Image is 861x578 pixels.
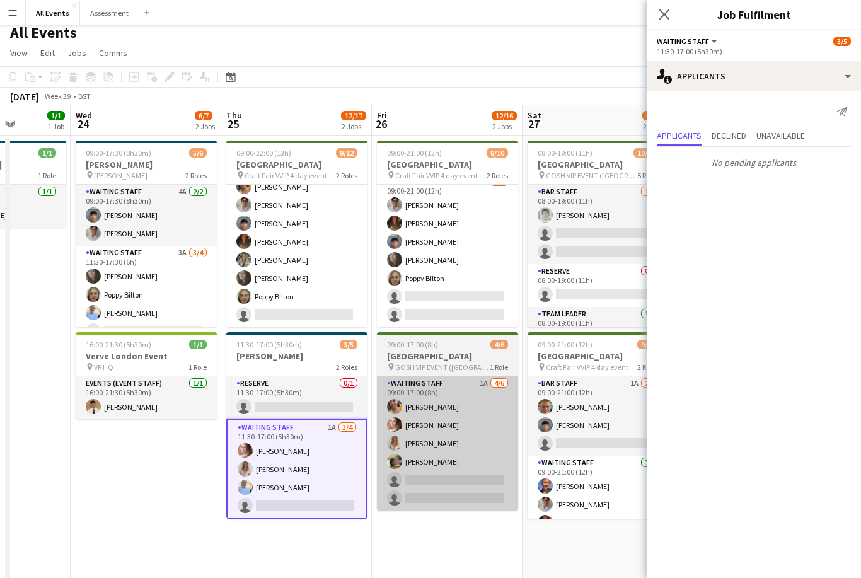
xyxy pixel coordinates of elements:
[657,131,702,140] span: Applicants
[245,171,327,180] span: Craft Fair VVIP 4 day event
[377,350,518,362] h3: [GEOGRAPHIC_DATA]
[487,171,508,180] span: 2 Roles
[226,156,367,327] app-card-role: Waiting Staff3A7/809:00-22:00 (13h)[PERSON_NAME][PERSON_NAME][PERSON_NAME][PERSON_NAME][PERSON_NA...
[538,148,592,158] span: 08:00-19:00 (11h)
[526,117,541,131] span: 27
[756,131,805,140] span: Unavailable
[76,141,217,327] app-job-card: 09:00-17:30 (8h30m)5/6[PERSON_NAME] [PERSON_NAME]2 RolesWaiting Staff4A2/209:00-17:30 (8h30m)[PER...
[94,171,147,180] span: [PERSON_NAME]
[185,171,207,180] span: 2 Roles
[657,47,851,56] div: 11:30-17:00 (5h30m)
[490,340,508,349] span: 4/6
[538,340,592,349] span: 09:00-21:00 (12h)
[47,111,65,120] span: 1/1
[342,122,366,131] div: 2 Jobs
[76,246,217,344] app-card-role: Waiting Staff3A3/411:30-17:30 (6h)[PERSON_NAME]Poppy Bilton[PERSON_NAME]
[80,1,139,25] button: Assessment
[341,111,366,120] span: 12/17
[377,159,518,170] h3: [GEOGRAPHIC_DATA]
[224,117,242,131] span: 25
[78,91,91,101] div: BST
[528,376,669,456] app-card-role: Bar Staff1A2/309:00-21:00 (12h)[PERSON_NAME][PERSON_NAME]
[336,171,357,180] span: 2 Roles
[647,6,861,23] h3: Job Fulfilment
[26,1,80,25] button: All Events
[336,148,357,158] span: 9/12
[528,141,669,327] app-job-card: 08:00-19:00 (11h)10/19[GEOGRAPHIC_DATA] GOSH VIP EVENT ([GEOGRAPHIC_DATA][PERSON_NAME])5 RolesBar...
[38,148,56,158] span: 1/1
[5,45,33,61] a: View
[643,122,667,131] div: 2 Jobs
[492,122,516,131] div: 2 Jobs
[637,340,659,349] span: 9/10
[377,376,518,511] app-card-role: Waiting Staff1A4/609:00-17:00 (8h)[PERSON_NAME][PERSON_NAME][PERSON_NAME][PERSON_NAME]
[637,362,659,372] span: 2 Roles
[528,185,669,264] app-card-role: Bar Staff1/308:00-19:00 (11h)[PERSON_NAME]
[226,159,367,170] h3: [GEOGRAPHIC_DATA]
[528,110,541,121] span: Sat
[76,376,217,419] app-card-role: Events (Event Staff)1/116:00-21:30 (5h30m)[PERSON_NAME]
[10,47,28,59] span: View
[528,264,669,307] app-card-role: Reserve0/108:00-19:00 (11h)
[76,332,217,419] app-job-card: 16:00-21:30 (5h30m)1/1Verve London Event VR HQ1 RoleEvents (Event Staff)1/116:00-21:30 (5h30m)[PE...
[387,340,438,349] span: 09:00-17:00 (8h)
[377,141,518,327] app-job-card: 09:00-21:00 (12h)8/10[GEOGRAPHIC_DATA] Craft Fair VVIP 4 day event2 Roles[PERSON_NAME][PERSON_NAM...
[76,110,92,121] span: Wed
[226,332,367,519] app-job-card: 11:30-17:00 (5h30m)3/5[PERSON_NAME]2 RolesReserve0/111:30-17:00 (5h30m) Waiting Staff1A3/411:30-1...
[546,171,637,180] span: GOSH VIP EVENT ([GEOGRAPHIC_DATA][PERSON_NAME])
[226,110,242,121] span: Thu
[86,148,151,158] span: 09:00-17:30 (8h30m)
[10,23,77,42] h1: All Events
[42,91,73,101] span: Week 39
[226,350,367,362] h3: [PERSON_NAME]
[487,148,508,158] span: 8/10
[94,362,113,372] span: VR HQ
[67,47,86,59] span: Jobs
[340,340,357,349] span: 3/5
[236,340,302,349] span: 11:30-17:00 (5h30m)
[48,122,64,131] div: 1 Job
[62,45,91,61] a: Jobs
[528,332,669,519] app-job-card: 09:00-21:00 (12h)9/10[GEOGRAPHIC_DATA] Craft Fair VVIP 4 day event2 RolesBar Staff1A2/309:00-21:0...
[38,171,56,180] span: 1 Role
[40,47,55,59] span: Edit
[375,117,387,131] span: 26
[10,90,39,103] div: [DATE]
[377,110,387,121] span: Fri
[195,122,215,131] div: 2 Jobs
[833,37,851,46] span: 3/5
[35,45,60,61] a: Edit
[647,152,861,173] p: No pending applicants
[647,61,861,91] div: Applicants
[377,175,518,327] app-card-role: Waiting Staff5/709:00-21:00 (12h)[PERSON_NAME][PERSON_NAME][PERSON_NAME][PERSON_NAME]Poppy Bilton
[528,307,669,350] app-card-role: Team Leader1/108:00-19:00 (11h)
[657,37,719,46] button: Waiting Staff
[546,362,628,372] span: Craft Fair VVIP 4 day event
[76,185,217,246] app-card-role: Waiting Staff4A2/209:00-17:30 (8h30m)[PERSON_NAME][PERSON_NAME]
[528,350,669,362] h3: [GEOGRAPHIC_DATA]
[387,148,442,158] span: 09:00-21:00 (12h)
[99,47,127,59] span: Comms
[76,159,217,170] h3: [PERSON_NAME]
[637,171,659,180] span: 5 Roles
[395,171,478,180] span: Craft Fair VVIP 4 day event
[189,340,207,349] span: 1/1
[226,376,367,419] app-card-role: Reserve0/111:30-17:00 (5h30m)
[657,37,709,46] span: Waiting Staff
[395,362,490,372] span: GOSH VIP EVENT ([GEOGRAPHIC_DATA][PERSON_NAME])
[76,350,217,362] h3: Verve London Event
[74,117,92,131] span: 24
[642,111,667,120] span: 19/29
[490,362,508,372] span: 1 Role
[712,131,746,140] span: Declined
[377,332,518,511] app-job-card: 09:00-17:00 (8h)4/6[GEOGRAPHIC_DATA] GOSH VIP EVENT ([GEOGRAPHIC_DATA][PERSON_NAME])1 RoleWaiting...
[226,141,367,327] app-job-card: 09:00-22:00 (13h)9/12[GEOGRAPHIC_DATA] Craft Fair VVIP 4 day event2 Roles Waiting Staff3A7/809:00...
[189,148,207,158] span: 5/6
